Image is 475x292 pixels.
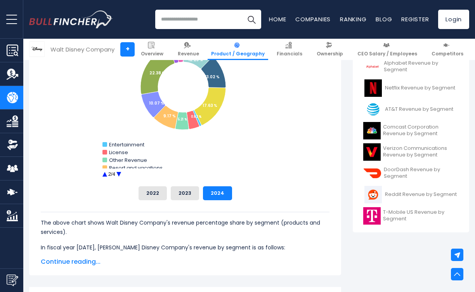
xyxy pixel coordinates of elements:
[41,257,329,266] span: Continue reading...
[357,51,417,57] span: CEO Salary / Employees
[432,51,463,57] span: Competitors
[149,70,165,76] tspan: 22.38 %
[401,15,429,23] a: Register
[269,15,286,23] a: Home
[363,143,381,161] img: VZ logo
[359,184,463,205] a: Reddit Revenue by Segment
[29,10,113,28] a: Go to homepage
[317,51,343,57] span: Ownership
[363,122,381,139] img: CMCSA logo
[383,124,459,137] span: Comcast Corporation Revenue by Segment
[211,51,265,57] span: Product / Geography
[109,149,128,156] text: License
[141,51,163,57] span: Overview
[203,103,217,108] tspan: 17.63 %
[359,163,463,184] a: DoorDash Revenue by Segment
[208,39,268,60] a: Product / Geography
[383,145,459,158] span: Verizon Communications Revenue by Segment
[363,79,383,97] img: NFLX logo
[29,42,44,57] img: DIS logo
[109,156,147,164] text: Other Revenue
[438,10,469,29] a: Login
[359,141,463,163] a: Verizon Communications Revenue by Segment
[359,77,463,99] a: Netflix Revenue by Segment
[29,10,113,28] img: Bullfincher logo
[359,56,463,77] a: Alphabet Revenue by Segment
[7,139,18,151] img: Ownership
[178,51,199,57] span: Revenue
[354,39,421,60] a: CEO Salary / Employees
[174,39,203,60] a: Revenue
[359,99,463,120] a: AT&T Revenue by Segment
[385,85,455,91] span: Netflix Revenue by Segment
[340,15,366,23] a: Ranking
[363,186,383,203] img: RDDT logo
[139,186,167,200] button: 2022
[295,15,331,23] a: Companies
[191,115,201,119] tspan: 0.82 %
[50,45,114,54] div: Walt Disney Company
[41,243,329,252] p: In fiscal year [DATE], [PERSON_NAME] Disney Company's revenue by segment is as follows:
[384,167,459,180] span: DoorDash Revenue by Segment
[428,39,467,60] a: Competitors
[171,186,199,200] button: 2023
[242,10,261,29] button: Search
[163,113,176,119] tspan: 9.17 %
[383,209,459,222] span: T-Mobile US Revenue by Segment
[149,100,164,106] tspan: 10.07 %
[41,218,329,237] p: The above chart shows Walt Disney Company's revenue percentage share by segment (products and ser...
[384,60,459,73] span: Alphabet Revenue by Segment
[363,165,381,182] img: DASH logo
[137,39,167,60] a: Overview
[178,117,187,122] tspan: 5.21 %
[273,39,306,60] a: Financials
[205,74,220,80] tspan: 13.02 %
[313,39,347,60] a: Ownership
[41,25,329,180] svg: Walt Disney Company's Revenue Share by Segment
[363,58,381,76] img: GOOGL logo
[277,51,302,57] span: Financials
[363,101,383,118] img: T logo
[120,42,135,57] a: +
[109,141,144,148] text: Entertainment
[385,106,453,113] span: AT&T Revenue by Segment
[385,191,457,198] span: Reddit Revenue by Segment
[109,164,163,172] text: Resort and vacations
[363,207,381,225] img: TMUS logo
[376,15,392,23] a: Blog
[188,57,203,63] tspan: 12.23 %
[359,120,463,141] a: Comcast Corporation Revenue by Segment
[203,186,232,200] button: 2024
[108,171,115,177] text: 2/4
[359,205,463,227] a: T-Mobile US Revenue by Segment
